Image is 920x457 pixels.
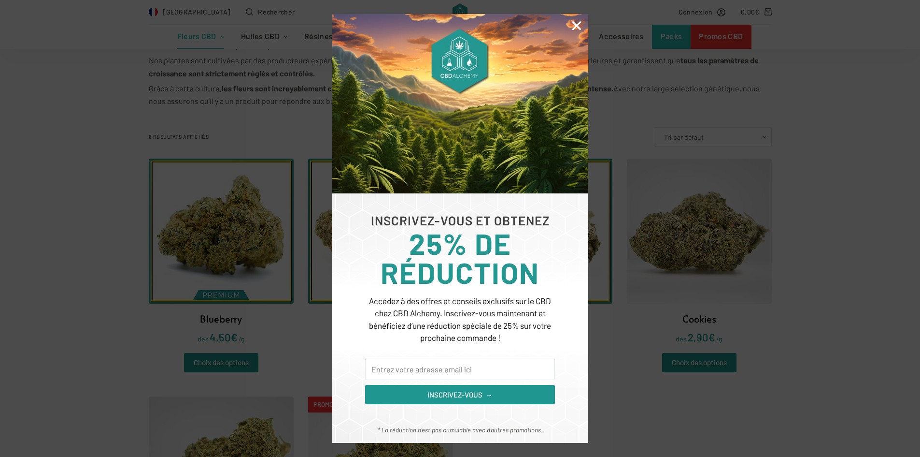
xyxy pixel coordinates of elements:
[365,385,554,404] button: INSCRIVEZ-VOUS →
[378,426,543,434] em: * La réduction n’est pas cumulable avec d’autres promotions.
[570,19,583,32] a: Close
[365,295,554,344] p: Accédez à des offres et conseils exclusifs sur le CBD chez CBD Alchemy. Inscrivez-vous maintenant...
[427,389,493,400] span: INSCRIVEZ-VOUS →
[365,214,554,226] h6: INSCRIVEZ-VOUS ET OBTENEZ
[365,358,554,380] input: Entrez votre adresse email ici
[365,229,554,287] h3: 25% DE RÉDUCTION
